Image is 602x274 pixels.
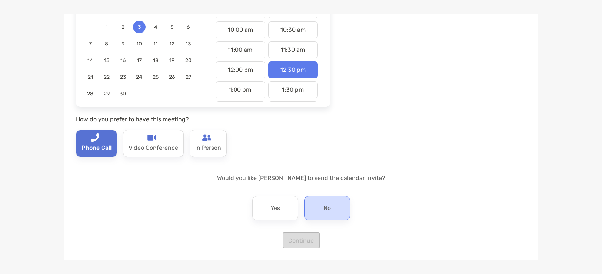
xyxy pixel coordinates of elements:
div: 1:00 pm [216,81,265,98]
span: 15 [100,57,113,64]
p: Video Conference [129,142,178,154]
img: type-call [147,133,156,142]
div: 12:00 pm [216,61,265,78]
span: 21 [84,74,97,80]
span: 2 [117,24,129,30]
div: 10:00 am [216,21,265,38]
span: 9 [117,41,129,47]
span: 3 [133,24,146,30]
span: 10 [133,41,146,47]
span: 26 [166,74,178,80]
span: 23 [117,74,129,80]
span: 12 [166,41,178,47]
span: 5 [166,24,178,30]
div: 1:30 pm [268,81,318,98]
span: 17 [133,57,146,64]
div: 2:30 pm [268,101,318,118]
img: type-call [202,133,211,142]
span: 18 [149,57,162,64]
p: No [323,202,331,214]
img: type-call [90,133,99,142]
p: Phone Call [82,142,112,154]
span: 28 [84,91,97,97]
span: 8 [100,41,113,47]
span: 30 [117,91,129,97]
p: Would you like [PERSON_NAME] to send the calendar invite? [76,173,526,183]
span: 27 [182,74,194,80]
span: 20 [182,57,194,64]
span: 24 [133,74,146,80]
span: 25 [149,74,162,80]
p: In Person [195,142,221,154]
span: 13 [182,41,194,47]
p: How do you prefer to have this meeting? [76,115,330,124]
div: 10:30 am [268,21,318,38]
span: 14 [84,57,97,64]
span: 4 [149,24,162,30]
span: 6 [182,24,194,30]
span: 11 [149,41,162,47]
span: 1 [100,24,113,30]
div: 11:30 am [268,41,318,58]
div: 11:00 am [216,41,265,58]
p: Yes [270,202,280,214]
span: 16 [117,57,129,64]
div: 12:30 pm [268,61,318,78]
div: 2:00 pm [216,101,265,118]
span: 7 [84,41,97,47]
span: 19 [166,57,178,64]
span: 22 [100,74,113,80]
span: 29 [100,91,113,97]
